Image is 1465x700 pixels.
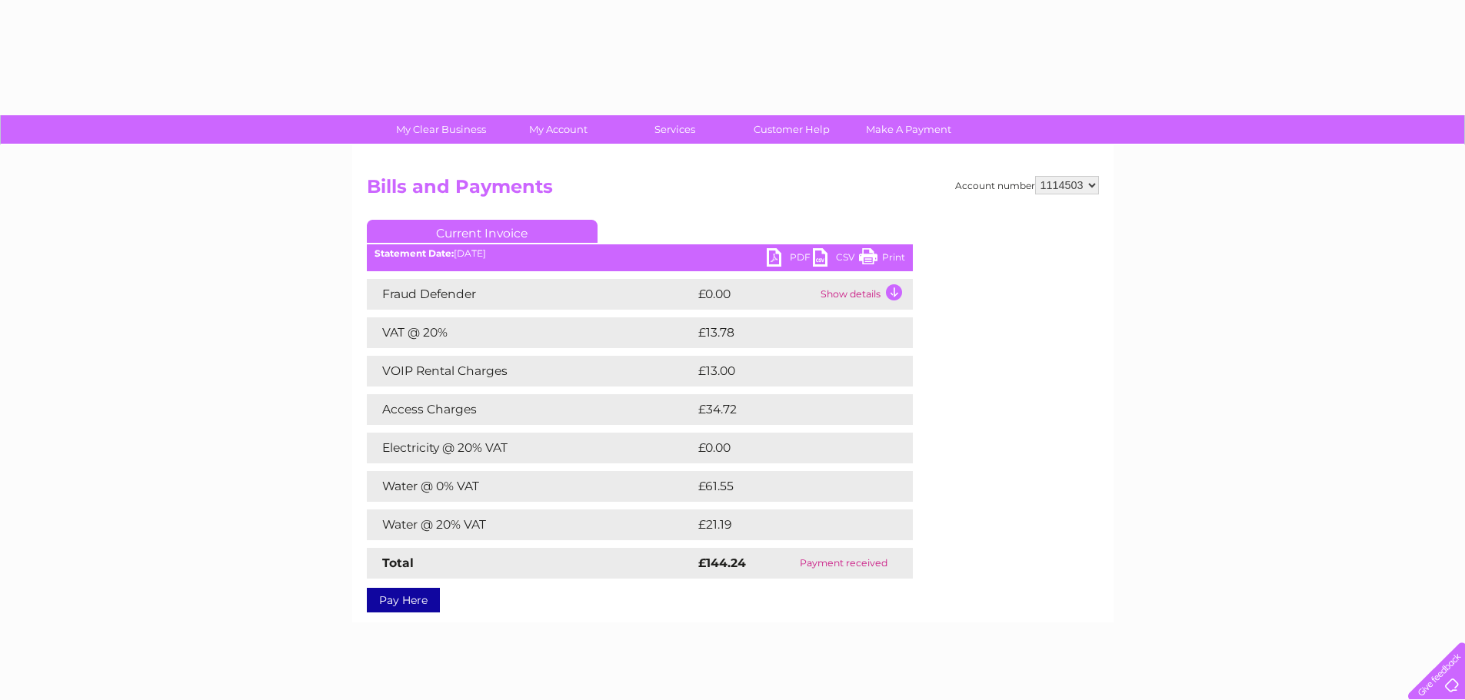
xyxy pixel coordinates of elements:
[367,588,440,612] a: Pay Here
[367,433,694,463] td: Electricity @ 20% VAT
[694,471,880,502] td: £61.55
[367,220,598,243] a: Current Invoice
[494,115,621,144] a: My Account
[845,115,972,144] a: Make A Payment
[728,115,855,144] a: Customer Help
[859,248,905,270] a: Print
[378,115,504,144] a: My Clear Business
[367,176,1099,205] h2: Bills and Payments
[774,548,913,579] td: Payment received
[694,317,881,348] td: £13.78
[367,279,694,310] td: Fraud Defender
[367,356,694,386] td: VOIP Rental Charges
[955,176,1099,194] div: Account number
[694,394,881,425] td: £34.72
[367,471,694,502] td: Water @ 0% VAT
[611,115,738,144] a: Services
[382,556,414,570] strong: Total
[367,317,694,348] td: VAT @ 20%
[767,248,813,270] a: PDF
[817,279,913,310] td: Show details
[694,279,817,310] td: £0.00
[694,356,881,386] td: £13.00
[694,509,879,540] td: £21.19
[698,556,746,570] strong: £144.24
[375,247,454,259] b: Statement Date:
[367,248,913,259] div: [DATE]
[367,394,694,425] td: Access Charges
[694,433,877,463] td: £0.00
[813,248,859,270] a: CSV
[367,509,694,540] td: Water @ 20% VAT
